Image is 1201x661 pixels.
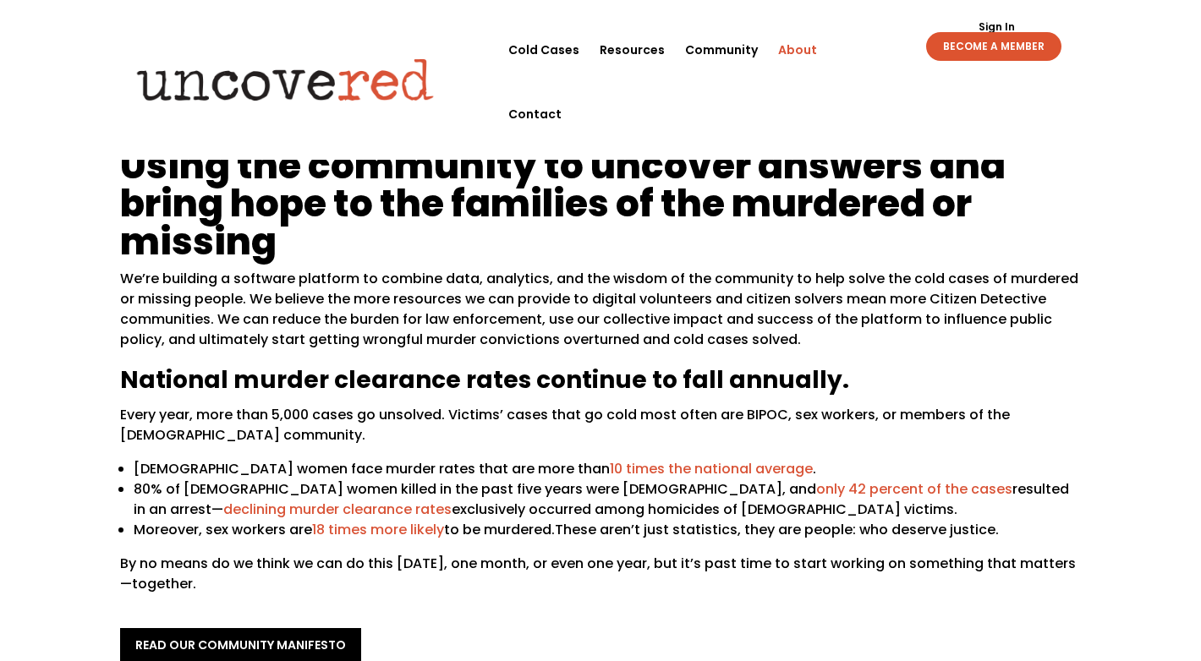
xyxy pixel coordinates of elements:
[120,554,1076,593] span: By no means do we think we can do this [DATE], one month, or even one year, but it’s past time to...
[600,18,665,82] a: Resources
[508,82,562,146] a: Contact
[508,18,579,82] a: Cold Cases
[969,22,1024,32] a: Sign In
[120,363,849,396] span: National murder clearance rates continue to fall annually.
[123,46,448,112] img: Uncovered logo
[778,18,817,82] a: About
[223,500,452,519] a: declining murder clearance rates
[120,269,1081,363] p: We’re building a software platform to combine data, analytics, and the wisdom of the community to...
[555,520,999,539] span: These aren’t just statistics, they are people: who deserve justice.
[120,146,1081,269] h1: Using the community to uncover answers and bring hope to the families of the murdered or missing
[120,405,1010,445] span: Every year, more than 5,000 cases go unsolved. Victims’ cases that go cold most often are BIPOC, ...
[134,459,816,478] span: [DEMOGRAPHIC_DATA] women face murder rates that are more than .
[816,479,1012,499] a: only 42 percent of the cases
[134,520,555,539] span: Moreover, sex workers are to be murdered.
[926,32,1061,61] a: BECOME A MEMBER
[610,459,813,478] a: 10 times the national average
[685,18,758,82] a: Community
[134,479,1069,519] span: 80% of [DEMOGRAPHIC_DATA] women killed in the past five years were [DEMOGRAPHIC_DATA], and result...
[312,520,444,539] a: 18 times more likely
